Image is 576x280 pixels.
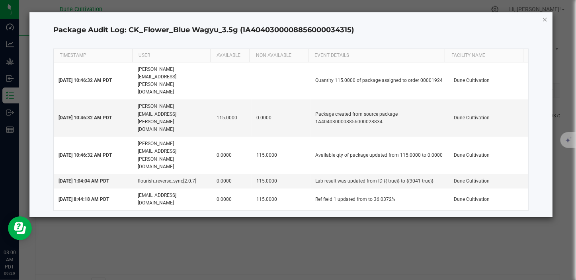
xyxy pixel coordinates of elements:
th: Facility Name [445,49,523,62]
td: [PERSON_NAME][EMAIL_ADDRESS][PERSON_NAME][DOMAIN_NAME] [133,62,212,100]
td: Quantity 115.0000 of package assigned to order 00001924 [311,62,449,100]
td: Dune Cultivation [449,174,528,189]
span: [DATE] 10:46:32 AM PDT [59,78,112,83]
span: [DATE] 10:46:32 AM PDT [59,115,112,121]
span: [DATE] 8:44:18 AM PDT [59,196,109,202]
td: [PERSON_NAME][EMAIL_ADDRESS][PERSON_NAME][DOMAIN_NAME] [133,99,212,137]
td: Dune Cultivation [449,137,528,174]
th: NON AVAILABLE [249,49,308,62]
iframe: Resource center [8,216,32,240]
h4: Package Audit Log: CK_Flower_Blue Wagyu_3.5g (1A4040300008856000034315) [53,25,529,35]
td: Dune Cultivation [449,62,528,100]
td: 0.0000 [212,174,251,189]
td: 0.0000 [252,99,311,137]
span: [DATE] 10:46:32 AM PDT [59,152,112,158]
th: TIMESTAMP [54,49,132,62]
td: 0.0000 [212,137,251,174]
td: [EMAIL_ADDRESS][DOMAIN_NAME] [133,189,212,210]
td: [PERSON_NAME][EMAIL_ADDRESS][PERSON_NAME][DOMAIN_NAME] [133,137,212,174]
th: AVAILABLE [210,49,249,62]
td: Lab result was updated from ID {{ true}} to {{3041 true}} [311,174,449,189]
td: Dune Cultivation [449,189,528,210]
td: Available qty of package updated from 115.0000 to 0.0000 [311,137,449,174]
th: EVENT DETAILS [308,49,445,62]
td: Package created from source package 1A4040300008856000028834 [311,99,449,137]
th: USER [132,49,210,62]
span: [DATE] 1:04:04 AM PDT [59,178,109,184]
td: Ref field 1 updated from to 36.0372% [311,189,449,210]
td: 115.0000 [252,189,311,210]
td: Dune Cultivation [449,99,528,137]
td: 0.0000 [212,189,251,210]
td: flourish_reverse_sync[2.0.7] [133,174,212,189]
td: 115.0000 [212,99,251,137]
td: 115.0000 [252,137,311,174]
td: 115.0000 [252,174,311,189]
